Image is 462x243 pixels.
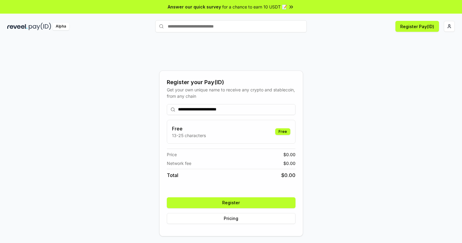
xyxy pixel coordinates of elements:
[283,160,295,166] span: $ 0.00
[395,21,439,32] button: Register Pay(ID)
[167,197,295,208] button: Register
[7,23,28,30] img: reveel_dark
[167,160,191,166] span: Network fee
[283,151,295,158] span: $ 0.00
[281,172,295,179] span: $ 0.00
[167,151,177,158] span: Price
[168,4,221,10] span: Answer our quick survey
[167,172,178,179] span: Total
[275,128,290,135] div: Free
[52,23,69,30] div: Alpha
[172,125,206,132] h3: Free
[29,23,51,30] img: pay_id
[222,4,287,10] span: for a chance to earn 10 USDT 📝
[167,87,295,99] div: Get your own unique name to receive any crypto and stablecoin, from any chain
[167,78,295,87] div: Register your Pay(ID)
[167,213,295,224] button: Pricing
[172,132,206,139] p: 13-25 characters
